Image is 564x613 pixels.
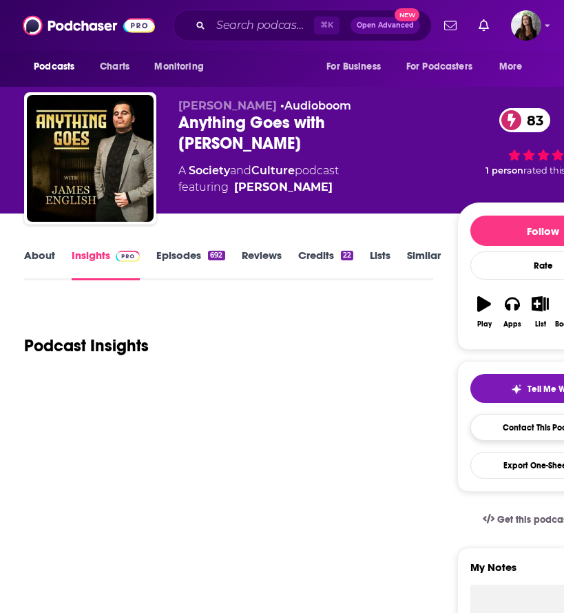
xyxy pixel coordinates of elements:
span: ⌘ K [314,17,340,34]
button: open menu [490,54,540,80]
span: Podcasts [34,57,74,76]
div: 692 [208,251,224,260]
a: Culture [251,164,295,177]
span: and [230,164,251,177]
button: List [526,287,554,337]
a: Episodes692 [156,249,224,280]
a: Reviews [242,249,282,280]
span: 83 [513,108,550,132]
a: James English [234,179,333,196]
a: Audioboom [284,99,351,112]
a: Society [189,164,230,177]
div: 22 [341,251,353,260]
span: Monitoring [154,57,203,76]
span: More [499,57,523,76]
div: List [535,320,546,329]
button: Play [470,287,499,337]
span: [PERSON_NAME] [178,99,277,112]
input: Search podcasts, credits, & more... [211,14,314,37]
span: 1 person [485,165,523,176]
a: About [24,249,55,280]
span: New [395,8,419,21]
button: open menu [317,54,398,80]
a: Charts [91,54,138,80]
img: User Profile [511,10,541,41]
span: • [280,99,351,112]
button: Apps [499,287,527,337]
button: open menu [24,54,92,80]
span: Charts [100,57,129,76]
a: InsightsPodchaser Pro [72,249,140,280]
button: Show profile menu [511,10,541,41]
a: Credits22 [298,249,353,280]
div: Search podcasts, credits, & more... [173,10,432,41]
span: featuring [178,179,339,196]
img: Podchaser Pro [116,251,140,262]
a: Show notifications dropdown [473,14,494,37]
button: Open AdvancedNew [351,17,420,34]
div: Play [477,320,492,329]
h1: Podcast Insights [24,335,149,356]
a: 83 [499,108,550,132]
span: For Podcasters [406,57,472,76]
div: Apps [503,320,521,329]
img: tell me why sparkle [511,384,522,395]
a: Show notifications dropdown [439,14,462,37]
span: For Business [326,57,381,76]
span: Open Advanced [357,22,414,29]
button: open menu [397,54,492,80]
img: Anything Goes with James English [27,95,154,222]
a: Similar [407,249,441,280]
a: Lists [370,249,390,280]
span: Logged in as bnmartinn [511,10,541,41]
button: open menu [145,54,221,80]
div: A podcast [178,163,339,196]
img: Podchaser - Follow, Share and Rate Podcasts [23,12,155,39]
